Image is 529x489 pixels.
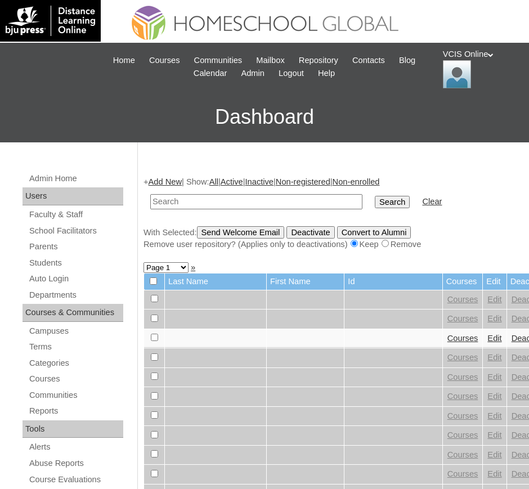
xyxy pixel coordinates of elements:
a: Admin [235,67,270,80]
a: Courses [447,295,478,304]
img: logo-white.png [6,6,95,36]
a: Course Evaluations [28,473,123,487]
input: Convert to Alumni [337,226,411,239]
a: Courses [447,373,478,382]
a: Home [107,54,141,67]
a: Add New [149,177,182,186]
a: Courses [447,334,478,343]
a: Admin Home [28,172,123,186]
td: First Name [267,273,344,290]
a: Alerts [28,440,123,454]
a: Edit [487,450,501,459]
a: Courses [28,372,123,386]
a: Courses [447,411,478,420]
a: Courses [144,54,186,67]
a: Edit [487,334,501,343]
a: Edit [487,430,501,439]
span: Courses [149,54,180,67]
span: Home [113,54,135,67]
a: Blog [393,54,421,67]
a: Terms [28,340,123,354]
div: Tools [23,420,123,438]
td: Last Name [165,273,266,290]
a: Edit [487,295,501,304]
a: Students [28,256,123,270]
a: Non-enrolled [333,177,380,186]
a: Edit [487,353,501,362]
h3: Dashboard [6,92,523,142]
a: Edit [487,392,501,401]
a: Parents [28,240,123,254]
a: Clear [422,197,442,206]
a: Courses [447,450,478,459]
input: Send Welcome Email [197,226,285,239]
td: Edit [483,273,506,290]
a: All [209,177,218,186]
span: Logout [279,67,304,80]
span: Mailbox [256,54,285,67]
a: Contacts [347,54,391,67]
div: VCIS Online [443,48,518,88]
a: School Facilitators [28,224,123,238]
a: Edit [487,314,501,323]
a: Communities [189,54,248,67]
a: Campuses [28,324,123,338]
a: Active [221,177,243,186]
a: Non-registered [276,177,330,186]
div: With Selected: [144,226,518,250]
a: Courses [447,469,478,478]
a: Help [312,67,340,80]
a: Edit [487,469,501,478]
span: Calendar [194,67,227,80]
a: Calendar [188,67,232,80]
input: Search [150,194,362,209]
input: Deactivate [286,226,334,239]
img: VCIS Online Admin [443,60,471,88]
a: Edit [487,411,501,420]
a: Courses [447,353,478,362]
a: Faculty & Staff [28,208,123,222]
span: Help [318,67,335,80]
a: Courses [447,314,478,323]
a: Edit [487,373,501,382]
a: Courses [447,430,478,439]
a: Reports [28,404,123,418]
input: Search [375,196,410,208]
a: Mailbox [250,54,290,67]
a: Logout [273,67,310,80]
span: Admin [241,67,264,80]
span: Repository [299,54,338,67]
a: Communities [28,388,123,402]
span: Blog [399,54,415,67]
div: Courses & Communities [23,304,123,322]
div: + | Show: | | | | [144,176,518,250]
a: Departments [28,288,123,302]
td: Courses [443,273,483,290]
a: » [191,263,195,272]
span: Contacts [352,54,385,67]
a: Auto Login [28,272,123,286]
td: Id [344,273,442,290]
div: Remove user repository? (Applies only to deactivations) Keep Remove [144,239,518,250]
a: Courses [447,392,478,401]
div: Users [23,187,123,205]
a: Inactive [245,177,274,186]
a: Categories [28,356,123,370]
a: Repository [293,54,344,67]
span: Communities [194,54,243,67]
a: Abuse Reports [28,456,123,470]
